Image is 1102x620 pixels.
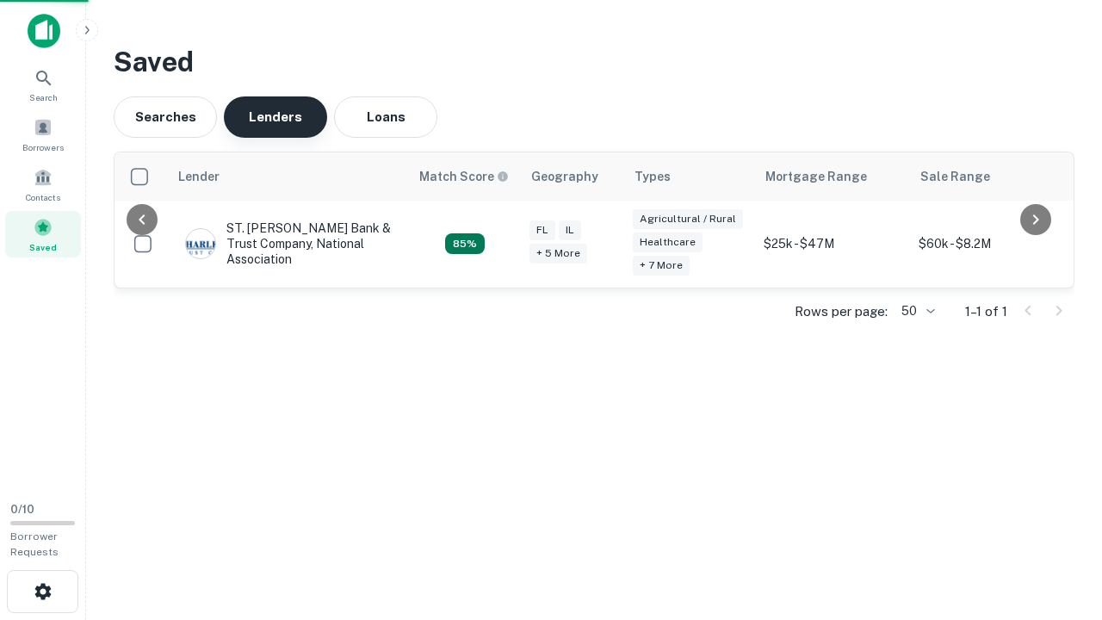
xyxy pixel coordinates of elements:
[224,96,327,138] button: Lenders
[624,152,755,201] th: Types
[168,152,409,201] th: Lender
[755,201,910,288] td: $25k - $47M
[178,166,220,187] div: Lender
[5,211,81,257] a: Saved
[22,140,64,154] span: Borrowers
[419,167,509,186] div: Capitalize uses an advanced AI algorithm to match your search with the best lender. The match sco...
[5,111,81,158] a: Borrowers
[186,229,215,258] img: picture
[635,166,671,187] div: Types
[419,167,505,186] h6: Match Score
[531,166,598,187] div: Geography
[114,96,217,138] button: Searches
[633,256,690,276] div: + 7 more
[10,503,34,516] span: 0 / 10
[910,152,1065,201] th: Sale Range
[185,220,392,268] div: ST. [PERSON_NAME] Bank & Trust Company, National Association
[965,301,1007,322] p: 1–1 of 1
[529,244,587,263] div: + 5 more
[920,166,990,187] div: Sale Range
[29,240,57,254] span: Saved
[755,152,910,201] th: Mortgage Range
[910,201,1065,288] td: $60k - $8.2M
[10,530,59,558] span: Borrower Requests
[633,209,743,229] div: Agricultural / Rural
[895,299,938,324] div: 50
[5,161,81,208] a: Contacts
[529,220,555,240] div: FL
[409,152,521,201] th: Capitalize uses an advanced AI algorithm to match your search with the best lender. The match sco...
[445,233,485,254] div: Capitalize uses an advanced AI algorithm to match your search with the best lender. The match sco...
[29,90,58,104] span: Search
[26,190,60,204] span: Contacts
[633,232,703,252] div: Healthcare
[5,61,81,108] a: Search
[795,301,888,322] p: Rows per page:
[559,220,581,240] div: IL
[334,96,437,138] button: Loans
[765,166,867,187] div: Mortgage Range
[1016,482,1102,565] iframe: Chat Widget
[114,41,1074,83] h3: Saved
[28,14,60,48] img: capitalize-icon.png
[521,152,624,201] th: Geography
